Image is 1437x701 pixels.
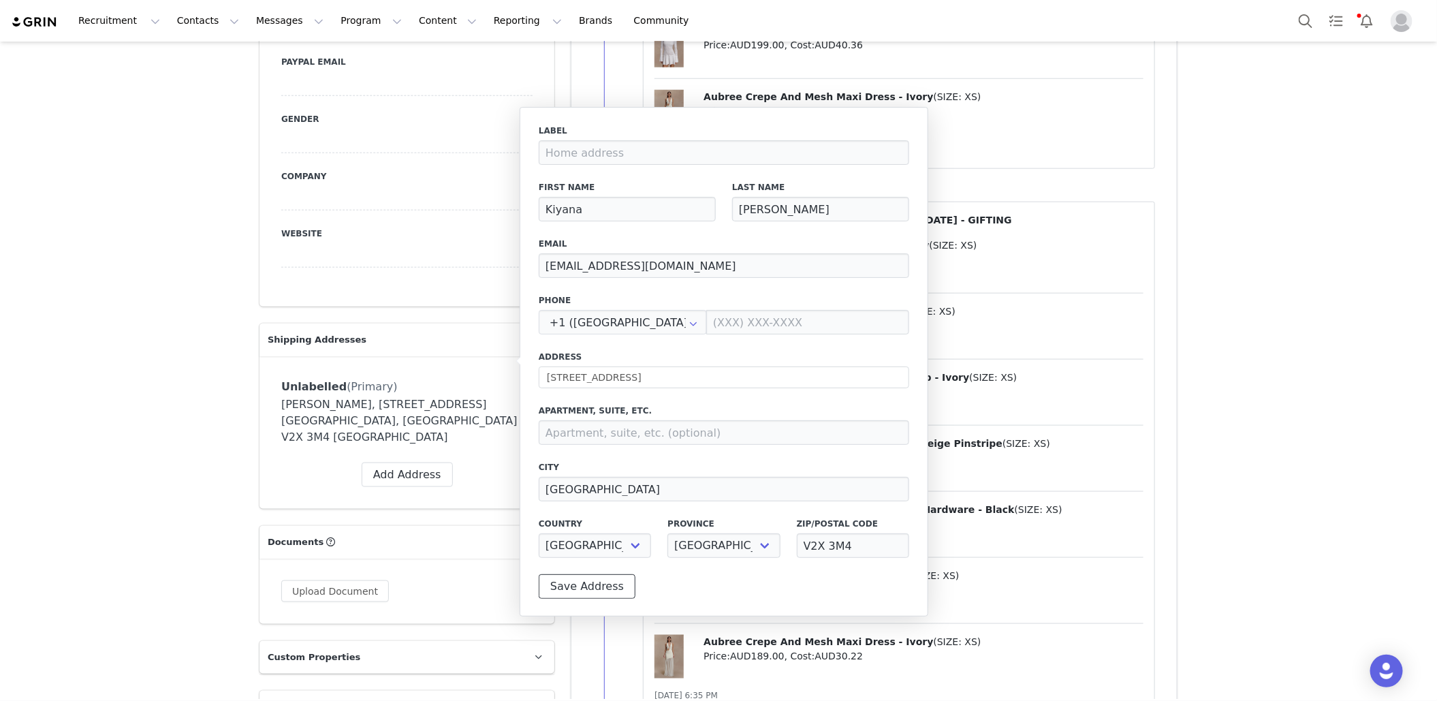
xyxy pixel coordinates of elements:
[921,215,1012,225] span: [DATE] - GIFTING
[539,477,909,501] input: City
[539,310,707,334] input: Country
[732,181,909,193] label: Last Name
[815,106,864,116] span: AUD30.22
[539,125,909,137] label: Label
[937,91,977,102] span: SIZE: XS
[539,238,909,250] label: Email
[281,113,533,125] label: Gender
[626,5,704,36] a: Community
[1352,5,1382,36] button: Notifications
[1291,5,1321,36] button: Search
[704,91,933,102] span: Aubree Crepe And Mesh Maxi Dress - Ivory
[1383,10,1426,32] button: Profile
[911,306,951,317] span: SIZE: XS
[933,240,973,251] span: SIZE: XS
[281,380,347,393] span: Unlabelled
[332,5,410,36] button: Program
[248,5,332,36] button: Messages
[11,11,559,26] body: Rich Text Area. Press ALT-0 for help.
[362,463,453,487] button: Add Address
[539,140,909,165] input: Home address
[11,16,59,29] img: grin logo
[704,635,1143,649] p: ( )
[915,570,956,581] span: SIZE: XS
[539,461,909,473] label: City
[704,38,1143,52] p: Price: , Cost:
[539,197,716,221] input: First Name
[1391,10,1412,32] img: placeholder-profile.jpg
[704,649,1143,664] p: Price: , Cost:
[730,40,785,50] span: AUD199.00
[268,333,366,347] span: Shipping Addresses
[732,197,909,221] input: Last Name
[539,351,909,363] label: Address
[730,106,785,116] span: AUD189.00
[704,636,933,647] span: Aubree Crepe And Mesh Maxi Dress - Ivory
[539,518,651,530] label: Country
[347,380,397,393] span: (Primary)
[797,533,909,558] input: Zip/Postal code
[539,367,909,388] input: Address
[539,405,909,417] label: Apartment, suite, etc.
[815,651,864,661] span: AUD30.22
[539,294,909,307] label: Phone
[281,56,533,68] label: Paypal Email
[704,104,1143,119] p: Price: , Cost:
[730,651,785,661] span: AUD189.00
[1018,504,1058,515] span: SIZE: XS
[411,5,485,36] button: Content
[539,574,635,599] button: Save Address
[539,420,909,445] input: Apartment, suite, etc. (optional)
[797,518,909,530] label: Zip/Postal Code
[1007,438,1047,449] span: SIZE: XS
[1321,5,1351,36] a: Tasks
[281,396,533,446] div: [PERSON_NAME], [STREET_ADDRESS] [GEOGRAPHIC_DATA], [GEOGRAPHIC_DATA] V2X 3M4 [GEOGRAPHIC_DATA]
[281,580,389,602] button: Upload Document
[815,40,864,50] span: AUD40.36
[281,228,533,240] label: Website
[70,5,168,36] button: Recruitment
[281,170,533,183] label: Company
[667,518,780,530] label: Province
[539,181,716,193] label: First Name
[704,90,1143,104] p: ( )
[169,5,247,36] button: Contacts
[486,5,570,36] button: Reporting
[571,5,625,36] a: Brands
[268,651,360,664] span: Custom Properties
[539,253,909,278] input: Email
[706,310,909,334] input: (XXX) XXX-XXXX
[973,372,1013,383] span: SIZE: XS
[654,691,718,701] span: [DATE] 6:35 PM
[937,636,977,647] span: SIZE: XS
[539,310,707,334] div: United States
[268,535,323,549] span: Documents
[1370,655,1403,687] div: Open Intercom Messenger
